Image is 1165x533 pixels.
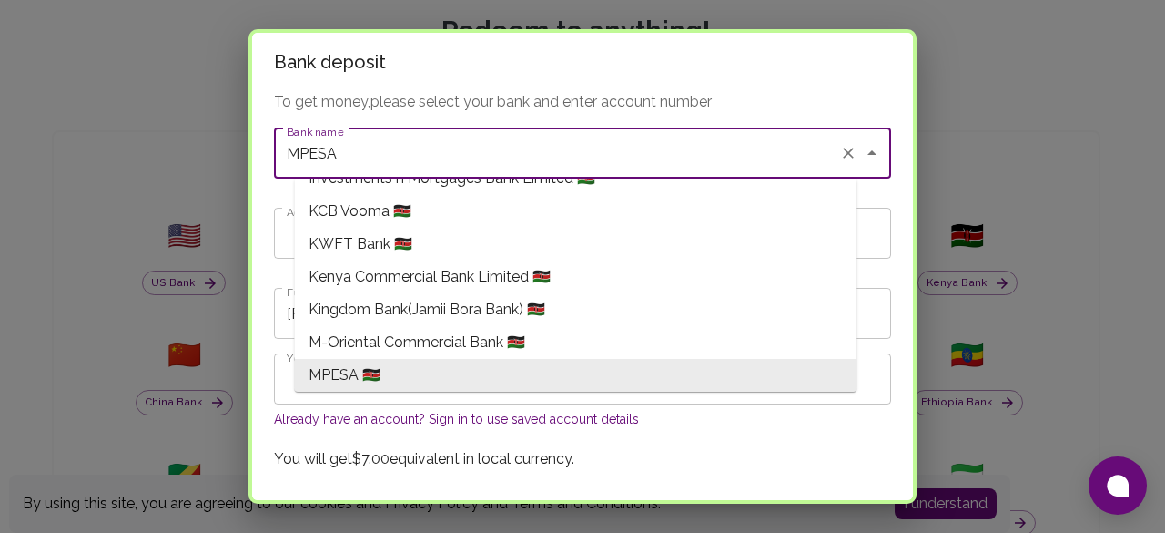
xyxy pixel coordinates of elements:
button: Already have an account? Sign in to use saved account details [274,410,639,428]
button: Close [859,140,885,166]
span: M-Oriental Commercial Bank 🇰🇪 [309,332,525,354]
button: Cancel [847,496,906,529]
p: To get money, please select your bank and enter account number [274,91,891,113]
span: Kingdom Bank(Jamii Bora Bank) 🇰🇪 [309,299,545,321]
label: Your address [287,350,353,365]
button: Clear [836,140,861,166]
h2: Bank deposit [252,33,913,91]
span: MPESA 🇰🇪 [309,364,380,386]
span: KCB Vooma 🇰🇪 [309,200,411,222]
button: Open chat window [1089,456,1147,515]
label: Full name [287,284,336,300]
p: You will get $7.00 equivalent in local currency. [274,448,891,470]
span: Kenya Commercial Bank Limited 🇰🇪 [309,266,551,288]
span: KWFT Bank 🇰🇪 [309,233,412,255]
span: Investments n Mortgages Bank Limited 🇰🇪 [309,168,595,190]
label: Bank name [287,124,343,139]
label: Account Number [287,204,373,220]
